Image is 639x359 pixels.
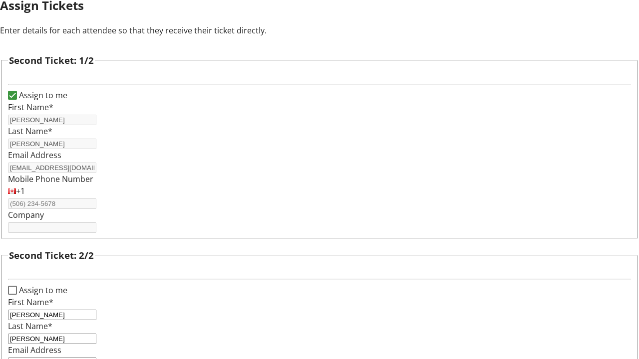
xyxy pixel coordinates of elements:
input: (506) 234-5678 [8,198,96,209]
label: Assign to me [17,89,67,101]
h3: Second Ticket: 1/2 [9,53,94,67]
label: Email Address [8,150,61,161]
label: Last Name* [8,126,52,137]
label: Last Name* [8,321,52,332]
label: Mobile Phone Number [8,174,93,184]
label: Email Address [8,345,61,356]
label: First Name* [8,297,53,308]
h3: Second Ticket: 2/2 [9,248,94,262]
label: First Name* [8,102,53,113]
label: Assign to me [17,284,67,296]
label: Company [8,209,44,220]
